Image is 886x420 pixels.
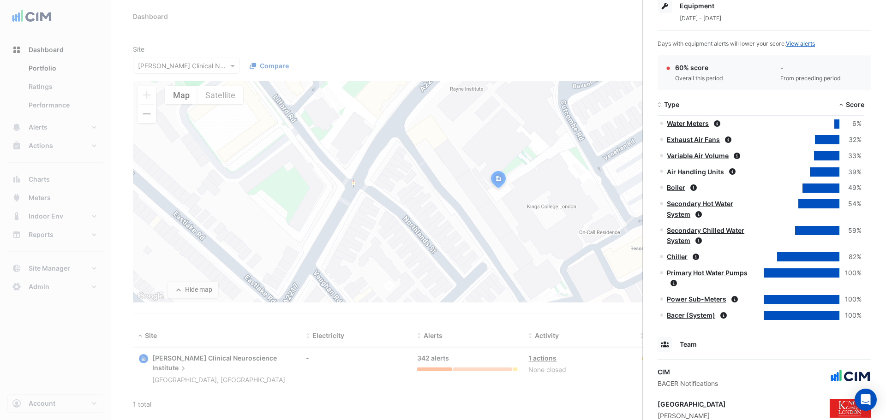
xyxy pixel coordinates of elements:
span: [DATE] - [DATE] [680,15,721,22]
a: Air Handling Units [667,168,724,176]
div: Overall this period [675,74,723,83]
div: 60% score [675,63,723,72]
div: 32% [839,135,862,145]
div: 54% [839,199,862,209]
div: 100% [839,310,862,321]
div: 33% [839,151,862,161]
a: View alerts [786,40,815,47]
div: From preceding period [780,74,841,83]
div: 100% [839,268,862,278]
div: - [780,63,841,72]
span: Days with equipment alerts will lower your score. [658,40,815,47]
div: CIM [658,367,718,377]
a: Exhaust Air Fans [667,136,720,143]
span: Equipment [680,2,714,10]
div: 100% [839,294,862,305]
div: 49% [839,183,862,193]
div: BACER Notifications [658,379,718,388]
img: Kings College [830,399,871,418]
a: Variable Air Volume [667,152,729,160]
a: Primary Hot Water Pumps [667,269,748,277]
span: Score [846,101,864,108]
div: 39% [839,167,862,177]
a: Boiler [667,183,685,191]
a: Chiller [667,253,688,260]
span: Type [664,101,679,108]
a: Power Sub-Meters [667,295,726,303]
div: 6% [839,118,862,129]
a: Secondary Chilled Water System [667,226,744,245]
div: [GEOGRAPHIC_DATA] [658,399,726,409]
img: CIM [830,367,871,385]
div: 82% [839,252,862,262]
span: Team [680,340,697,348]
a: Water Meters [667,119,709,127]
div: 59% [839,225,862,236]
a: Secondary Hot Water System [667,200,733,218]
a: Bacer (System) [667,311,715,319]
div: Open Intercom Messenger [855,389,877,411]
